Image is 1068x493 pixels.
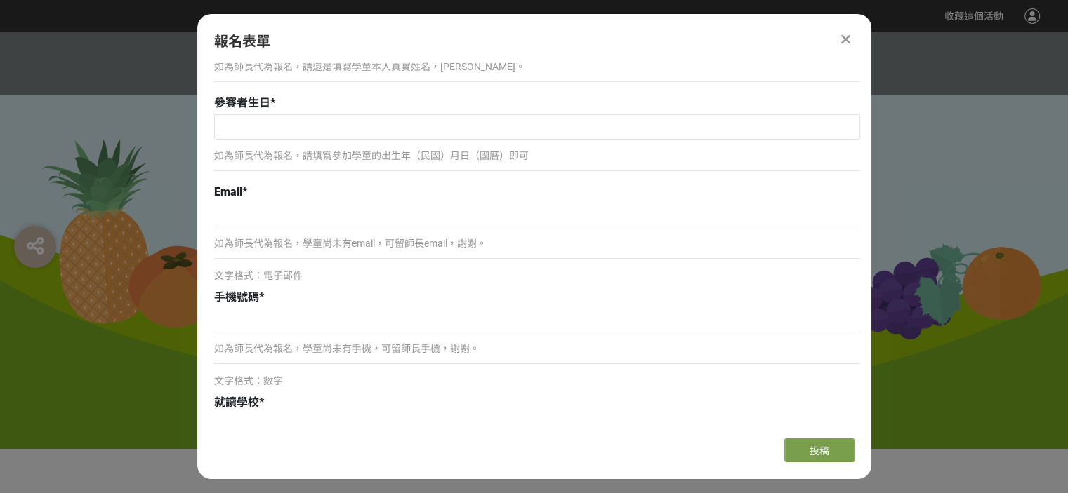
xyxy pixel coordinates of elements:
[214,290,259,304] span: 手機號碼
[944,11,1003,22] span: 收藏這個活動
[214,60,860,74] p: 如為師長代為報名，請還是填寫學童本人真實姓名，[PERSON_NAME]。
[214,236,860,251] p: 如為師長代為報名，學童尚未有email，可留師長email，謝謝。
[784,438,855,462] button: 投稿
[214,270,303,281] span: 文字格式：電子郵件
[214,375,283,386] span: 文字格式：數字
[810,445,829,457] span: 投稿
[214,396,259,409] span: 就讀學校
[183,449,885,482] h1: 2025「臺灣繪果季」國產水果趣味繪畫比賽
[214,96,270,109] span: 參賽者生日
[214,342,860,356] p: 如為師長代為報名，學童尚未有手機，可留師長手機，謝謝。
[214,149,860,163] p: 如為師長代為報名，請填寫參加學童的出生年（民國）月日（國曆）即可
[214,185,242,198] span: Email
[214,33,270,50] span: 報名表單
